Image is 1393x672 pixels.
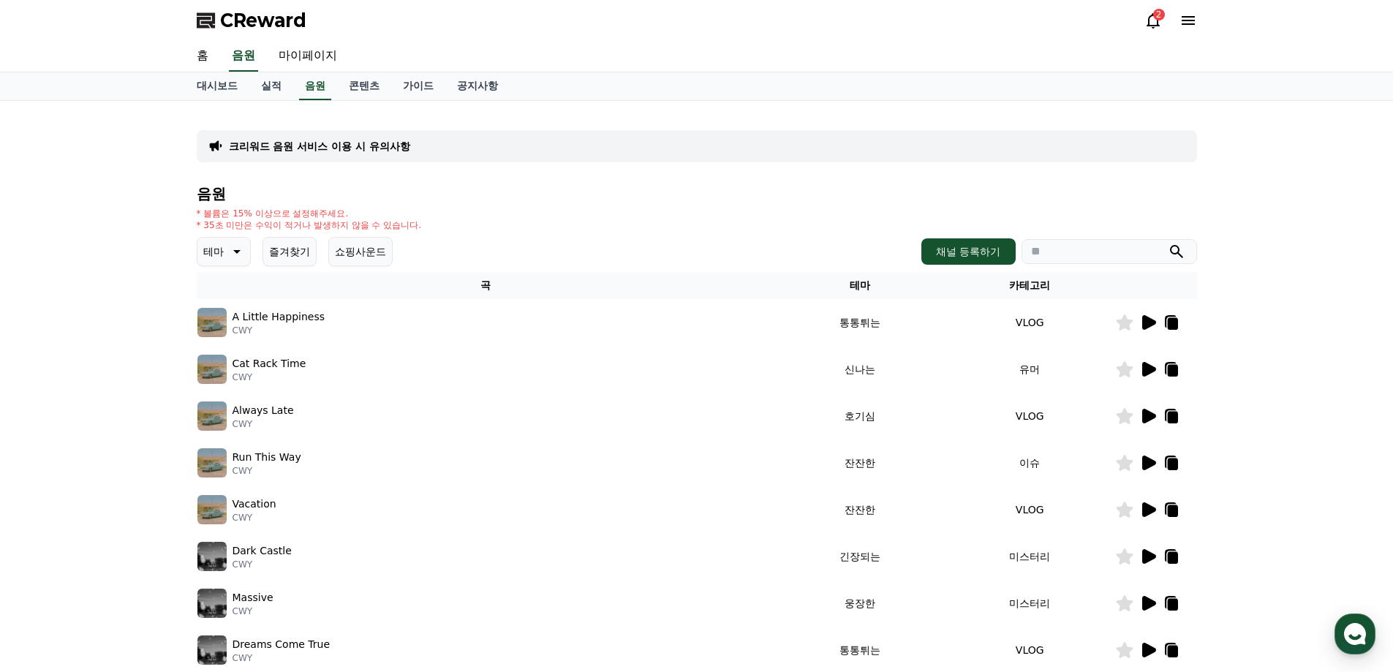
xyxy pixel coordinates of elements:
[233,590,273,605] p: Massive
[197,237,251,266] button: 테마
[185,72,249,100] a: 대시보드
[945,533,1115,580] td: 미스터리
[197,9,306,32] a: CReward
[249,72,293,100] a: 실적
[4,464,97,500] a: 홈
[197,355,227,384] img: music
[197,589,227,618] img: music
[233,371,306,383] p: CWY
[197,272,775,299] th: 곡
[921,238,1015,265] button: 채널 등록하기
[233,543,292,559] p: Dark Castle
[233,559,292,570] p: CWY
[945,272,1115,299] th: 카테고리
[197,495,227,524] img: music
[226,486,244,497] span: 설정
[1144,12,1162,29] a: 2
[197,186,1197,202] h4: 음원
[233,605,273,617] p: CWY
[233,325,325,336] p: CWY
[97,464,189,500] a: 대화
[233,418,294,430] p: CWY
[233,637,331,652] p: Dreams Come True
[233,497,276,512] p: Vacation
[337,72,391,100] a: 콘텐츠
[233,309,325,325] p: A Little Happiness
[774,439,945,486] td: 잔잔한
[197,542,227,571] img: music
[197,448,227,477] img: music
[945,393,1115,439] td: VLOG
[945,439,1115,486] td: 이슈
[267,41,349,72] a: 마이페이지
[197,401,227,431] img: music
[945,299,1115,346] td: VLOG
[233,450,301,465] p: Run This Way
[299,72,331,100] a: 음원
[391,72,445,100] a: 가이드
[229,41,258,72] a: 음원
[197,635,227,665] img: music
[445,72,510,100] a: 공지사항
[185,41,220,72] a: 홈
[945,486,1115,533] td: VLOG
[328,237,393,266] button: 쇼핑사운드
[233,465,301,477] p: CWY
[774,299,945,346] td: 통통튀는
[203,241,224,262] p: 테마
[774,393,945,439] td: 호기심
[233,403,294,418] p: Always Late
[774,486,945,533] td: 잔잔한
[774,580,945,627] td: 웅장한
[263,237,317,266] button: 즐겨찾기
[197,219,422,231] p: * 35초 미만은 수익이 적거나 발생하지 않을 수 있습니다.
[46,486,55,497] span: 홈
[774,272,945,299] th: 테마
[1153,9,1165,20] div: 2
[774,533,945,580] td: 긴장되는
[134,486,151,498] span: 대화
[197,308,227,337] img: music
[945,346,1115,393] td: 유머
[233,652,331,664] p: CWY
[197,208,422,219] p: * 볼륨은 15% 이상으로 설정해주세요.
[774,346,945,393] td: 신나는
[220,9,306,32] span: CReward
[229,139,410,154] a: 크리워드 음원 서비스 이용 시 유의사항
[945,580,1115,627] td: 미스터리
[233,512,276,524] p: CWY
[233,356,306,371] p: Cat Rack Time
[189,464,281,500] a: 설정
